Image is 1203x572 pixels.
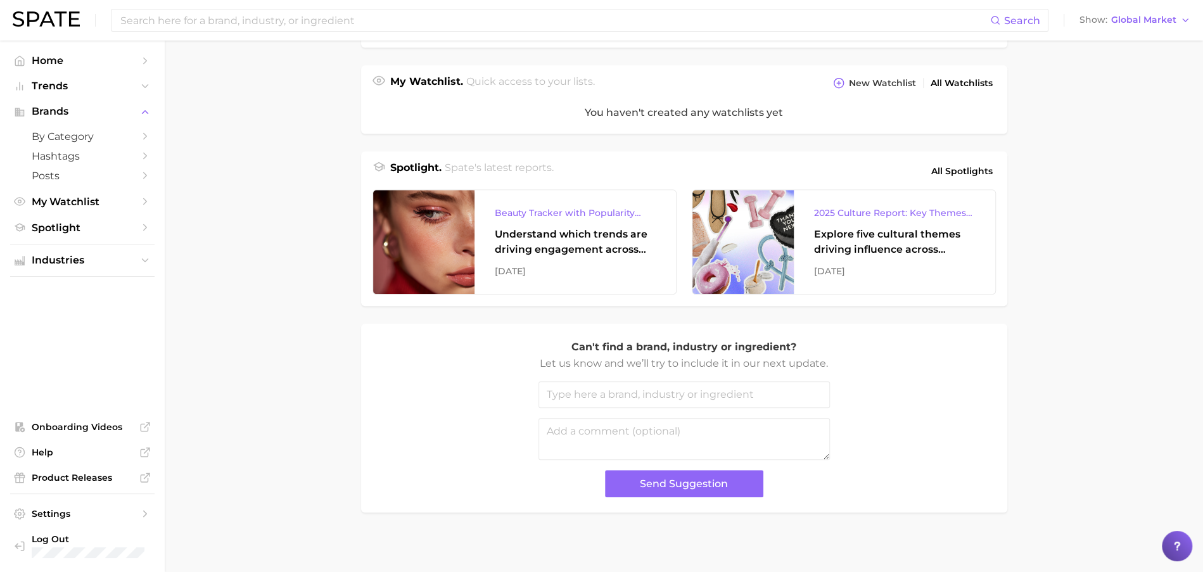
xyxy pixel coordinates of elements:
input: Search here for a brand, industry, or ingredient [119,10,990,31]
p: Let us know and we’ll try to include it in our next update. [538,355,830,372]
h1: My Watchlist. [390,74,463,92]
span: Hashtags [32,150,133,162]
div: Explore five cultural themes driving influence across beauty, food, and pop culture. [814,227,975,257]
a: Product Releases [10,468,155,487]
h1: Spotlight. [390,160,442,182]
button: Send Suggestion [605,470,763,497]
a: Hashtags [10,146,155,166]
span: Product Releases [32,472,133,483]
a: Onboarding Videos [10,417,155,436]
p: Can't find a brand, industry or ingredient? [538,339,830,355]
span: Spotlight [32,222,133,234]
span: Brands [32,106,133,117]
button: Industries [10,251,155,270]
button: Trends [10,77,155,96]
a: My Watchlist [10,192,155,212]
div: [DATE] [814,264,975,279]
button: New Watchlist [830,74,919,92]
div: You haven't created any watchlists yet [361,92,1007,134]
div: [DATE] [495,264,656,279]
input: Type here a brand, industry or ingredient [538,381,830,408]
a: All Watchlists [927,75,996,92]
span: Posts [32,170,133,182]
span: New Watchlist [849,78,916,89]
div: 2025 Culture Report: Key Themes That Are Shaping Consumer Demand [814,205,975,220]
span: Settings [32,508,133,519]
a: Spotlight [10,218,155,238]
span: Show [1079,16,1107,23]
span: Help [32,447,133,458]
a: 2025 Culture Report: Key Themes That Are Shaping Consumer DemandExplore five cultural themes driv... [692,189,996,295]
h2: Spate's latest reports. [445,160,554,182]
button: ShowGlobal Market [1076,12,1193,29]
a: by Category [10,127,155,146]
span: Log Out [32,533,156,545]
span: Home [32,54,133,67]
span: by Category [32,130,133,143]
span: Search [1004,15,1040,27]
a: Help [10,443,155,462]
span: All Watchlists [931,78,993,89]
h2: Quick access to your lists. [466,74,595,92]
a: All Spotlights [928,160,996,182]
span: Onboarding Videos [32,421,133,433]
span: Trends [32,80,133,92]
span: My Watchlist [32,196,133,208]
a: Log out. Currently logged in with e-mail dana.belanger@digitas.com. [10,530,155,562]
span: Global Market [1111,16,1176,23]
div: Beauty Tracker with Popularity Index [495,205,656,220]
button: Brands [10,102,155,121]
a: Home [10,51,155,70]
a: Settings [10,504,155,523]
div: Understand which trends are driving engagement across platforms in the skin, hair, makeup, and fr... [495,227,656,257]
span: All Spotlights [931,163,993,179]
img: SPATE [13,11,80,27]
a: Beauty Tracker with Popularity IndexUnderstand which trends are driving engagement across platfor... [372,189,677,295]
a: Posts [10,166,155,186]
span: Industries [32,255,133,266]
